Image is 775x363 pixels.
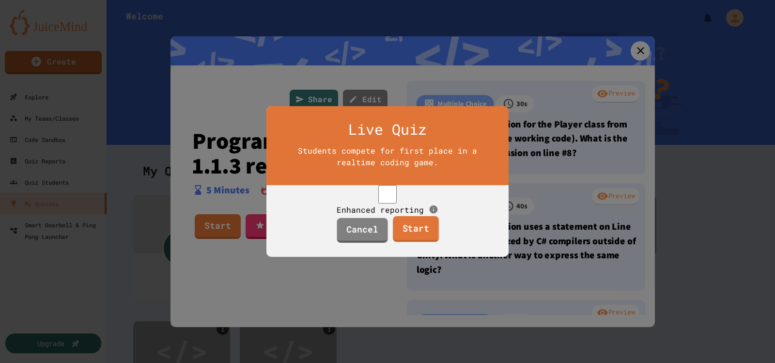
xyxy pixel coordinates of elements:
[337,204,424,214] span: Enhanced reporting
[283,145,492,168] div: Students compete for first place in a realtime coding game.
[279,118,496,140] div: Live Quiz
[360,185,415,204] input: controlled
[337,218,387,243] a: Cancel
[393,216,439,242] a: Start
